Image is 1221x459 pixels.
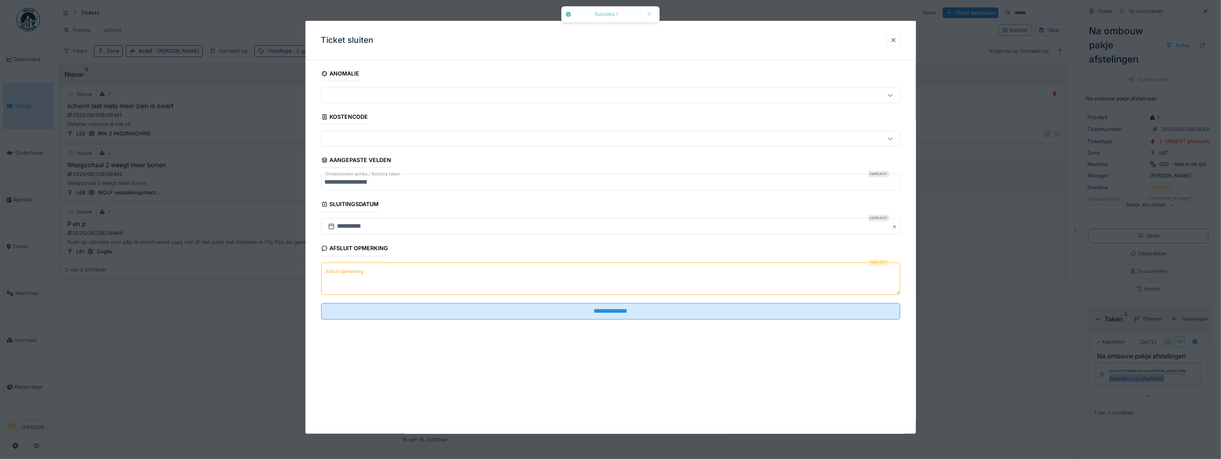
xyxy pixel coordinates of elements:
[324,171,403,178] label: Ondernomen acties / Actions taken
[321,243,388,256] div: Afsluit opmerking
[892,218,900,235] button: Close
[321,199,379,212] div: Sluitingsdatum
[868,259,889,265] div: Verplicht
[324,267,365,277] label: Afsluit opmerking
[321,35,374,45] h3: Ticket sluiten
[321,111,368,125] div: Kostencode
[321,68,360,81] div: Anomalie
[868,215,889,221] div: Verplicht
[321,155,392,168] div: Aangepaste velden
[576,11,637,18] div: Success !
[868,171,889,177] div: Verplicht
